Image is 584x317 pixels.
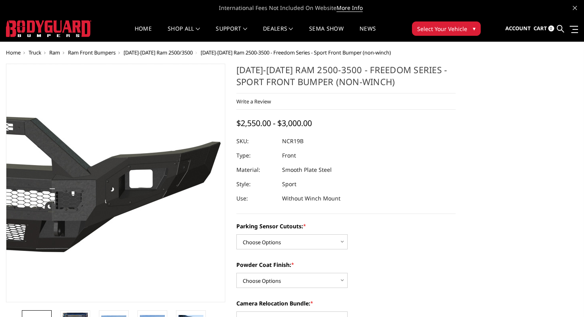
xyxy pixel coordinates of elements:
a: 2019-2025 Ram 2500-3500 - Freedom Series - Sport Front Bumper (non-winch) [6,64,225,302]
dd: Sport [282,177,296,191]
dd: Without Winch Mount [282,191,340,206]
label: Camera Relocation Bundle: [236,299,456,307]
span: Cart [534,25,547,32]
a: Support [216,26,247,41]
dt: Use: [236,191,276,206]
span: [DATE]-[DATE] Ram 2500-3500 - Freedom Series - Sport Front Bumper (non-winch) [201,49,391,56]
button: Select Your Vehicle [412,21,481,36]
a: Ram [49,49,60,56]
a: Dealers [263,26,293,41]
a: More Info [336,4,363,12]
label: Parking Sensor Cutouts: [236,222,456,230]
a: shop all [168,26,200,41]
span: Account [505,25,531,32]
span: ▾ [473,24,476,33]
dt: SKU: [236,134,276,148]
a: Home [135,26,152,41]
dd: Smooth Plate Steel [282,163,332,177]
span: $2,550.00 - $3,000.00 [236,118,312,128]
span: 0 [548,25,554,31]
a: SEMA Show [309,26,344,41]
a: Ram Front Bumpers [68,49,116,56]
a: Truck [29,49,41,56]
a: Cart 0 [534,18,554,39]
h1: [DATE]-[DATE] Ram 2500-3500 - Freedom Series - Sport Front Bumper (non-winch) [236,64,456,93]
a: Home [6,49,21,56]
span: Select Your Vehicle [417,25,467,33]
a: News [360,26,376,41]
dt: Style: [236,177,276,191]
dt: Type: [236,148,276,163]
dt: Material: [236,163,276,177]
dd: Front [282,148,296,163]
label: Powder Coat Finish: [236,261,456,269]
a: Account [505,18,531,39]
dd: NCR19B [282,134,304,148]
img: BODYGUARD BUMPERS [6,20,91,37]
a: [DATE]-[DATE] Ram 2500/3500 [124,49,193,56]
a: Write a Review [236,98,271,105]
